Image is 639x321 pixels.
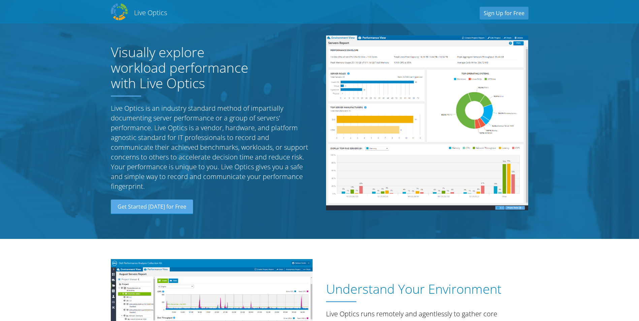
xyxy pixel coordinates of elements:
img: Server Report [326,35,528,210]
p: Live Optics is an industry standard method of impartially documenting server performance or a gro... [111,103,313,191]
a: Sign Up for Free [480,7,529,20]
a: Get Started [DATE] for Free [111,200,193,214]
h2: Live Optics [134,8,167,17]
img: Dell Dpack [111,3,128,20]
h1: Visually explore workload performance with Live Optics [111,44,262,91]
h1: Understand Your Environment [326,282,525,296]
